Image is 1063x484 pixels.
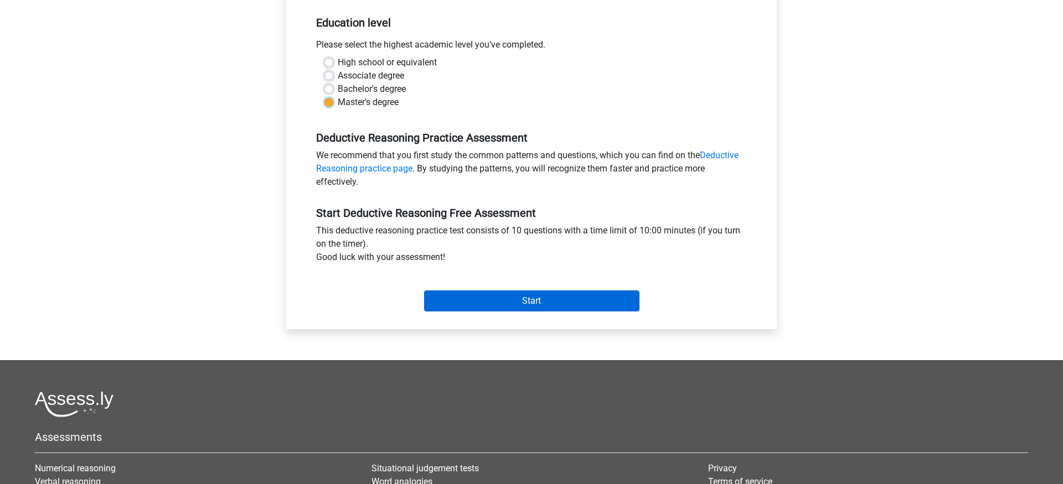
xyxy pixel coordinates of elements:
[316,206,747,220] h5: Start Deductive Reasoning Free Assessment
[35,463,116,473] a: Numerical reasoning
[308,38,755,56] div: Please select the highest academic level you’ve completed.
[316,12,747,34] h5: Education level
[424,290,639,311] input: Start
[338,82,406,96] label: Bachelor's degree
[338,56,437,69] label: High school or equivalent
[35,391,113,417] img: Assessly logo
[35,430,1028,444] h5: Assessments
[308,149,755,193] div: We recommend that you first study the common patterns and questions, which you can find on the . ...
[308,224,755,268] div: This deductive reasoning practice test consists of 10 questions with a time limit of 10:00 minute...
[338,69,404,82] label: Associate degree
[708,463,737,473] a: Privacy
[338,96,399,109] label: Master's degree
[371,463,479,473] a: Situational judgement tests
[316,131,747,144] h5: Deductive Reasoning Practice Assessment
